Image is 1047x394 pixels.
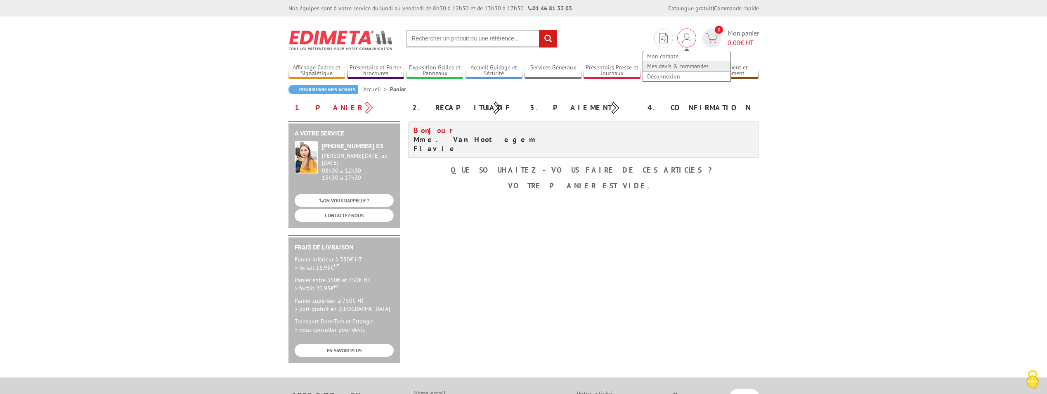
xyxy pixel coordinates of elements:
img: devis rapide [682,33,691,43]
div: | [668,4,759,12]
div: 3. Paiement [524,100,641,115]
strong: 01 46 81 33 03 [528,5,572,12]
span: Mon panier [728,28,759,47]
a: devis rapide 0 Mon panier 0,00€ HT [700,28,759,47]
a: Accueil [363,85,390,93]
a: Poursuivre mes achats [288,85,358,94]
strong: [PHONE_NUMBER] 03 [322,142,383,150]
img: devis rapide [659,33,668,43]
a: Affichage Cadres et Signalétique [288,64,345,78]
p: Transport Dom-Tom et Etranger [295,317,394,334]
div: 2. Récapitulatif [406,100,524,115]
h2: A votre service [295,130,394,137]
span: > forfait 16.95€ [295,264,339,271]
a: EN SAVOIR PLUS [295,344,394,357]
a: CONTACTEZ-NOUS [295,209,394,222]
img: widget-service.jpg [295,141,318,173]
a: ON VOUS RAPPELLE ? [295,194,394,207]
div: 4. Confirmation [641,100,759,115]
b: Que souhaitez-vous faire de ces articles ? [451,165,716,175]
img: Cookies (fenêtre modale) [1022,369,1043,390]
p: Panier inférieur à 350€ HT [295,255,394,272]
span: > port gratuit en [GEOGRAPHIC_DATA] [295,305,390,313]
h2: Frais de Livraison [295,244,394,251]
sup: HT [334,263,339,268]
a: Services Généraux [525,64,581,78]
span: > forfait 20.95€ [295,285,339,292]
div: Mon compte Mes devis & commandes Déconnexion [677,28,696,47]
span: 0 [715,26,723,34]
a: Mes devis & commandes [643,61,730,71]
div: Nos équipes sont à votre service du lundi au vendredi de 8h30 à 12h30 et de 13h30 à 17h30 [288,4,572,12]
p: Panier entre 350€ et 750€ HT [295,276,394,292]
a: Commande rapide [714,5,759,12]
input: Rechercher un produit ou une référence... [406,30,557,47]
span: > nous consulter pour devis [295,326,365,333]
a: Exposition Grilles et Panneaux [407,64,463,78]
b: Votre panier est vide. [508,181,659,190]
h4: Mme. Van Hootegem Flavie [414,126,577,153]
div: 08h30 à 12h30 13h30 à 17h30 [322,152,394,181]
span: 0,00 [728,38,740,47]
p: Panier supérieur à 750€ HT [295,297,394,313]
img: Edimeta [288,25,394,55]
span: Bonjour [414,126,457,135]
a: Présentoirs Presse et Journaux [584,64,640,78]
a: Déconnexion [643,71,730,81]
input: rechercher [539,30,557,47]
div: 1. Panier [288,100,406,115]
img: devis rapide [706,33,718,43]
button: Cookies (fenêtre modale) [1018,366,1047,394]
a: Accueil Guidage et Sécurité [466,64,522,78]
a: Présentoirs et Porte-brochures [347,64,404,78]
a: Mon compte [643,51,730,61]
span: € HT [728,38,759,47]
a: Catalogue gratuit [668,5,713,12]
sup: HT [334,283,339,289]
div: [PERSON_NAME][DATE] au [DATE] [322,152,394,166]
li: Panier [390,85,406,93]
